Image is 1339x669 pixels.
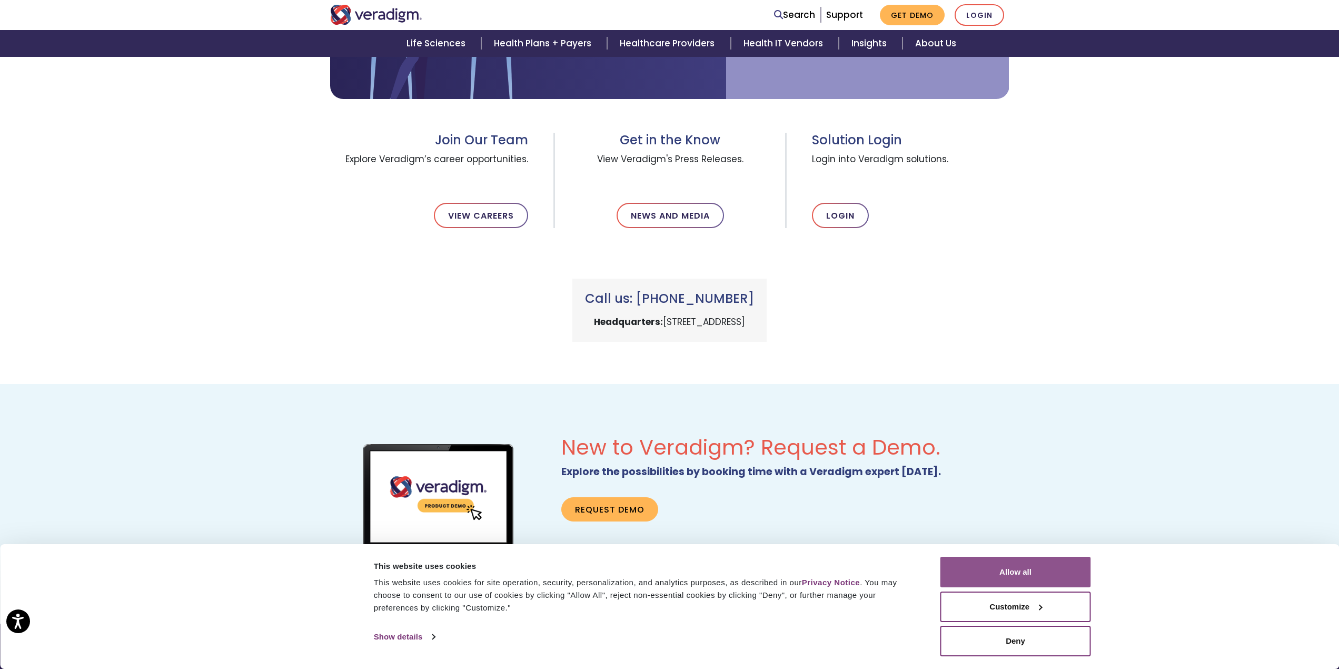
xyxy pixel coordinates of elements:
a: Request Demo [561,497,658,522]
a: Insights [839,30,902,57]
h2: New to Veradigm? Request a Demo. [561,435,1009,460]
a: Login [812,203,869,228]
h3: Join Our Team [330,133,529,148]
p: Explore the possibilities by booking time with a Veradigm expert [DATE]. [561,464,1009,480]
strong: Headquarters: [594,316,663,328]
p: [STREET_ADDRESS] [585,315,754,329]
span: Login into Veradigm solutions. [812,148,1009,186]
a: Get Demo [880,5,945,25]
a: Health IT Vendors [731,30,839,57]
a: Support [826,8,863,21]
a: Health Plans + Payers [481,30,607,57]
span: Explore Veradigm’s career opportunities. [330,148,529,186]
img: Veradigm logo [330,5,422,25]
h3: Call us: [PHONE_NUMBER] [585,291,754,307]
a: Life Sciences [394,30,481,57]
a: Show details [374,629,435,645]
div: This website uses cookies for site operation, security, personalization, and analytics purposes, ... [374,576,917,614]
a: News and Media [617,203,724,228]
h3: Solution Login [812,133,1009,148]
a: View Careers [434,203,528,228]
div: This website uses cookies [374,560,917,573]
button: Customize [940,592,1091,622]
span: View Veradigm's Press Releases. [580,148,760,186]
a: About Us [902,30,969,57]
h3: Get in the Know [580,133,760,148]
button: Allow all [940,557,1091,587]
button: Deny [940,626,1091,656]
a: Privacy Notice [802,578,860,587]
a: Login [955,4,1004,26]
a: Search [774,8,815,22]
a: Healthcare Providers [607,30,730,57]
